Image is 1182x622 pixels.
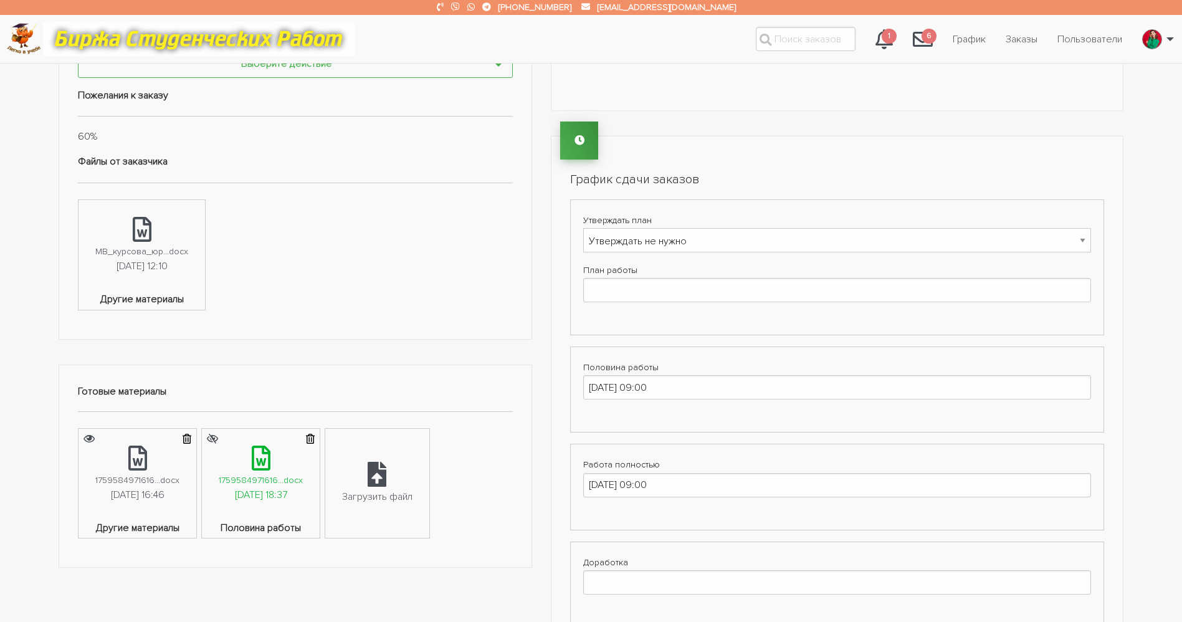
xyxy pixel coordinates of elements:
[865,22,903,56] li: 0
[882,29,897,44] span: 1
[583,360,1091,375] label: Половина работы
[1047,27,1132,51] a: Пользователи
[922,29,937,44] span: 6
[79,200,205,292] a: МВ_курсова_юр...docx[DATE] 12:10
[235,487,287,504] div: [DATE] 18:37
[865,22,903,56] a: 1
[1143,29,1161,49] img: excited_171337-2006.jpg
[43,22,355,56] img: motto-12e01f5a76059d5f6a28199ef077b1f78e012cfde436ab5cf1d4517935686d32.gif
[7,23,41,55] img: logo-c4363faeb99b52c628a42810ed6dfb4293a56d4e4775eb116515dfe7f33672af.png
[95,244,188,259] div: МВ_курсова_юр...docx
[79,292,205,310] span: Другие материалы
[78,385,166,398] strong: Готовые материалы
[117,259,168,275] div: [DATE] 12:10
[903,22,943,56] a: 6
[111,487,164,504] div: [DATE] 16:46
[202,429,320,520] a: 1759584971616...docx[DATE] 18:37
[79,429,196,520] a: 1759584971616...docx[DATE] 16:46
[79,429,100,449] button: Скачивание файла разрешено
[95,473,179,487] div: 1759584971616...docx
[570,171,1104,188] h2: График сдачи заказов
[583,262,1091,278] label: План работы
[202,520,320,538] span: Половина работы
[78,155,168,168] strong: Файлы от заказчика
[598,2,736,12] a: [EMAIL_ADDRESS][DOMAIN_NAME]
[498,2,571,12] a: [PHONE_NUMBER]
[943,27,996,51] a: График
[583,555,1091,570] label: Доработка
[756,27,856,51] input: Поиск заказов
[583,213,1091,228] label: Утверждать план
[202,429,223,449] button: Скачивание файла не разрешено
[342,489,412,505] div: Загрузить файл
[583,457,1091,472] label: Работа полностью
[996,27,1047,51] a: Заказы
[219,473,303,487] div: 1759584971616...docx
[78,89,168,102] strong: Пожелания к заказу
[79,520,196,538] span: Другие материалы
